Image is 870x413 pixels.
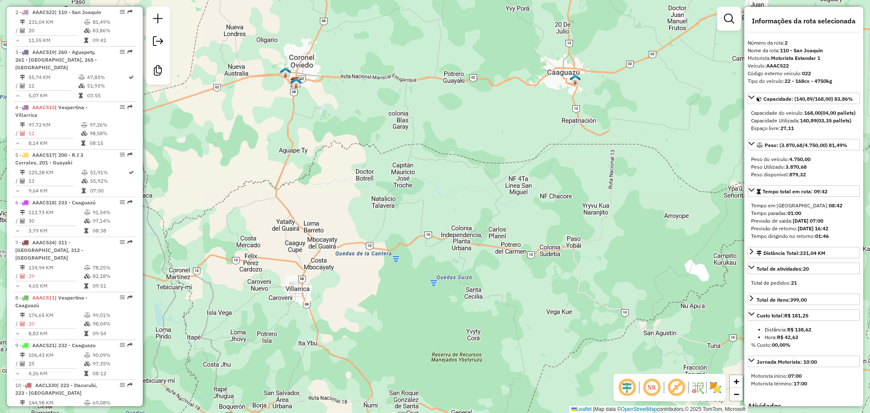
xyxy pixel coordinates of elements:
[127,200,133,205] em: Rota exportada
[28,351,84,359] td: 106,43 KM
[800,250,825,256] span: 231,04 KM
[780,47,823,54] strong: 110 - San Joaquin
[129,170,134,175] i: Rota otimizada
[621,406,657,412] a: OpenStreetMap
[92,263,133,272] td: 78,25%
[569,406,748,413] div: Map data © contributors,© 2025 TomTom, Microsoft
[120,295,125,300] em: Opções
[751,380,856,388] div: Motorista término:
[15,294,88,308] span: | Vespertina - Caaguazú
[32,49,55,55] span: AAAC519
[79,93,83,98] i: Tempo total em rota
[127,152,133,157] em: Rota exportada
[748,185,860,197] a: Tempo total em rota: 09:42
[15,199,96,206] span: 6 -
[15,320,20,328] td: /
[757,358,817,366] div: Jornada Motorista: 10:00
[84,283,88,289] i: Tempo total em rota
[28,217,84,225] td: 30
[28,369,84,378] td: 4,26 KM
[28,168,81,177] td: 125,28 KM
[751,217,856,225] div: Previsão de saída:
[28,82,78,90] td: 11
[28,177,81,185] td: 13
[15,294,88,308] span: 8 -
[28,139,81,147] td: 8,14 KM
[800,117,816,124] strong: 140,89
[15,104,88,118] span: | Vespertina - Villarrica
[129,75,134,80] i: Rota otimizada
[757,249,825,257] div: Distância Total:
[84,28,90,33] i: % de utilização da cubagem
[28,26,84,35] td: 20
[791,280,797,286] strong: 21
[751,232,856,240] div: Tempo dirigindo no retorno:
[593,406,594,412] span: |
[92,226,133,235] td: 08:38
[28,36,84,45] td: 11,55 KM
[79,75,85,80] i: % de utilização do peso
[15,187,20,195] td: =
[79,83,85,88] i: % de utilização da cubagem
[15,152,83,166] span: 5 -
[757,296,807,304] div: Total de itens:
[92,329,133,338] td: 09:54
[748,70,860,77] div: Código externo veículo:
[765,334,856,341] li: Hora:
[81,131,88,136] i: % de utilização da cubagem
[748,276,860,290] div: Total de atividades:20
[751,124,856,132] div: Espaço livre:
[90,187,128,195] td: 07:00
[748,62,860,70] div: Veículo:
[32,104,55,110] span: AAAC515
[785,40,788,46] strong: 2
[789,156,811,162] strong: 4.750,00
[280,67,291,78] img: TESTEO UDC
[20,210,25,215] i: Distância Total
[15,272,20,280] td: /
[28,329,84,338] td: 8,83 KM
[15,282,20,290] td: =
[82,178,88,184] i: % de utilização da cubagem
[803,266,809,272] strong: 20
[28,73,78,82] td: 55,74 KM
[120,105,125,110] em: Opções
[748,106,860,136] div: Capacidade: (140,89/168,00) 83,86%
[829,202,842,209] strong: 08:42
[788,373,802,379] strong: 07:00
[763,96,853,102] span: Capacidade: (140,89/168,00) 83,86%
[804,110,821,116] strong: 168,00
[120,342,125,348] em: Opções
[748,17,860,25] h4: Informações da rota selecionada
[15,104,88,118] span: 4 -
[734,389,739,399] span: −
[751,225,856,232] div: Previsão de retorno:
[35,382,57,388] span: AACL330
[92,26,133,35] td: 83,86%
[120,382,125,388] em: Opções
[20,321,25,326] i: Total de Atividades
[748,369,860,391] div: Jornada Motorista: 10:00
[82,170,88,175] i: % de utilização do peso
[20,313,25,318] i: Distância Total
[751,372,856,380] div: Motorista início:
[92,320,133,328] td: 98,04%
[28,121,81,129] td: 97,72 KM
[757,266,809,272] span: Total de atividades:
[87,82,128,90] td: 51,93%
[84,228,88,233] i: Tempo total em rota
[788,210,801,216] strong: 01:00
[15,49,97,71] span: | 260 - Aguapety, 261 - [GEOGRAPHIC_DATA], 265 - [GEOGRAPHIC_DATA]
[15,177,20,185] td: /
[20,83,25,88] i: Total de Atividades
[20,274,25,279] i: Total de Atividades
[92,36,133,45] td: 09:42
[28,282,84,290] td: 4,65 KM
[92,272,133,280] td: 82,18%
[28,18,84,26] td: 231,04 KM
[15,239,83,261] span: 7 -
[748,322,860,352] div: Custo total:R$ 181,25
[89,121,132,129] td: 97,26%
[20,28,25,33] i: Total de Atividades
[84,353,90,358] i: % de utilização do peso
